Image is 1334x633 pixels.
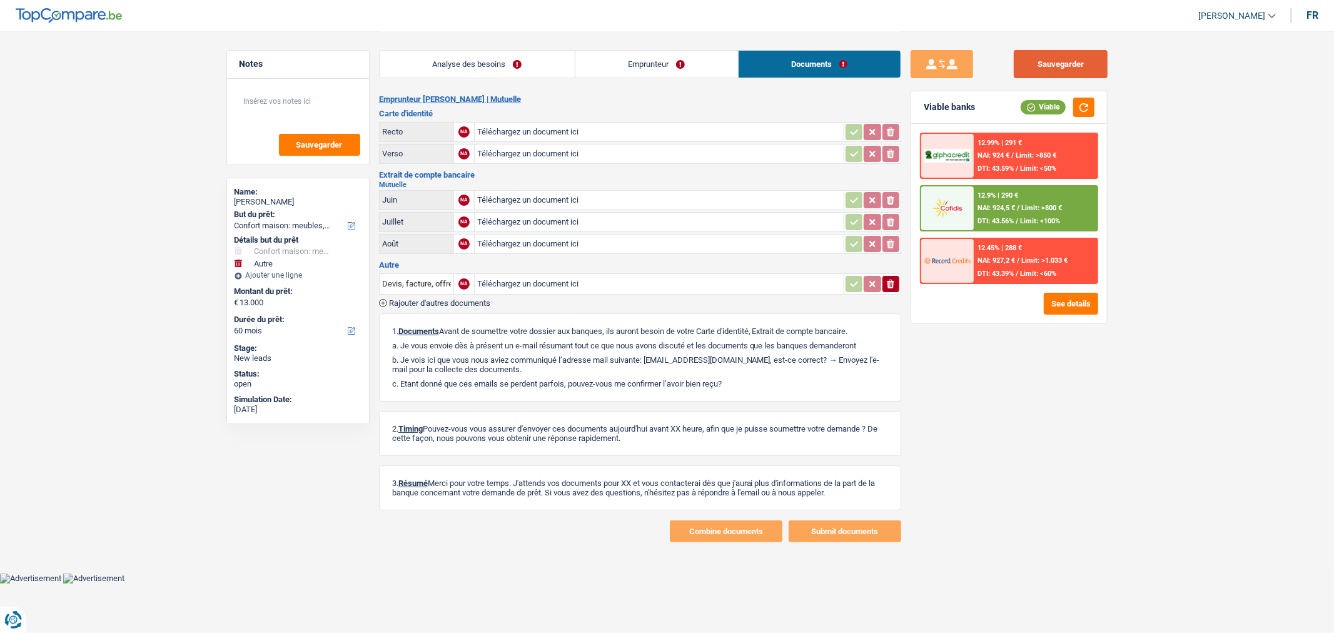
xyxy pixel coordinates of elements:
p: c. Etant donné que ces emails se perdent parfois, pouvez-vous me confirmer l’avoir bien reçu? [392,379,888,388]
a: [PERSON_NAME] [1188,6,1276,26]
p: a. Je vous envoie dès à présent un e-mail résumant tout ce que nous avons discuté et les doc... [392,341,888,350]
span: Limit: >800 € [1021,204,1062,212]
div: Juin [382,195,451,205]
span: Limit: >1.033 € [1021,256,1068,265]
div: 12.9% | 290 € [978,191,1018,200]
div: Stage: [235,343,361,353]
div: open [235,379,361,389]
img: Record Credits [924,249,971,272]
a: Emprunteur [575,51,738,78]
div: NA [458,238,470,250]
button: Rajouter d'autres documents [379,299,490,307]
div: NA [458,126,470,138]
div: Status: [235,369,361,379]
span: € [235,298,239,308]
img: Advertisement [63,574,124,584]
div: Détails but du prêt [235,235,361,245]
label: But du prêt: [235,210,359,220]
button: Sauvegarder [279,134,360,156]
p: 3. Merci pour votre temps. J'attends vos documents pour XX et vous contacterai dès que j'aurai p... [392,479,888,497]
div: Simulation Date: [235,395,361,405]
span: / [1016,217,1018,225]
div: 12.45% | 288 € [978,244,1022,252]
div: NA [458,216,470,228]
span: Limit: <100% [1020,217,1060,225]
span: Résumé [398,479,428,488]
span: Sauvegarder [296,141,343,149]
span: DTI: 43.39% [978,270,1014,278]
div: Verso [382,149,451,158]
h5: Notes [240,59,356,69]
a: Documents [739,51,901,78]
div: Ajouter une ligne [235,271,361,280]
div: NA [458,278,470,290]
img: Cofidis [924,196,971,220]
label: Durée du prêt: [235,315,359,325]
span: DTI: 43.59% [978,165,1014,173]
div: Name: [235,187,361,197]
span: Documents [398,327,439,336]
span: Limit: <50% [1020,165,1056,173]
button: Submit documents [789,520,901,542]
h3: Carte d'identité [379,109,901,118]
span: [PERSON_NAME] [1198,11,1265,21]
div: Viable [1021,100,1066,114]
span: / [1017,204,1019,212]
span: / [1011,151,1014,160]
div: NA [458,195,470,206]
div: [PERSON_NAME] [235,197,361,207]
div: [DATE] [235,405,361,415]
span: / [1017,256,1019,265]
span: NAI: 927,2 € [978,256,1015,265]
span: Rajouter d'autres documents [389,299,490,307]
img: TopCompare Logo [16,8,122,23]
div: 12.99% | 291 € [978,139,1022,147]
span: / [1016,270,1018,278]
h3: Autre [379,261,901,269]
span: Timing [398,424,423,433]
span: Limit: >850 € [1016,151,1056,160]
div: fr [1306,9,1318,21]
span: / [1016,165,1018,173]
span: NAI: 924,5 € [978,204,1015,212]
p: b. Je vois ici que vous nous aviez communiqué l’adresse mail suivante: [EMAIL_ADDRESS][DOMAIN_NA... [392,355,888,374]
label: Montant du prêt: [235,286,359,296]
div: New leads [235,353,361,363]
span: DTI: 43.56% [978,217,1014,225]
h2: Emprunteur [PERSON_NAME] | Mutuelle [379,94,901,104]
div: Viable banks [924,102,975,113]
h2: Mutuelle [379,181,901,188]
p: 1. Avant de soumettre votre dossier aux banques, ils auront besoin de votre Carte d'identité, Ext... [392,327,888,336]
div: NA [458,148,470,160]
button: See details [1044,293,1098,315]
span: NAI: 924 € [978,151,1009,160]
div: Recto [382,127,451,136]
button: Combine documents [670,520,782,542]
button: Sauvegarder [1014,50,1108,78]
img: AlphaCredit [924,149,971,163]
div: Juillet [382,217,451,226]
span: Limit: <60% [1020,270,1056,278]
p: 2. Pouvez-vous vous assurer d'envoyer ces documents aujourd'hui avant XX heure, afin que je puiss... [392,424,888,443]
div: Août [382,239,451,248]
h3: Extrait de compte bancaire [379,171,901,179]
a: Analyse des besoins [380,51,575,78]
